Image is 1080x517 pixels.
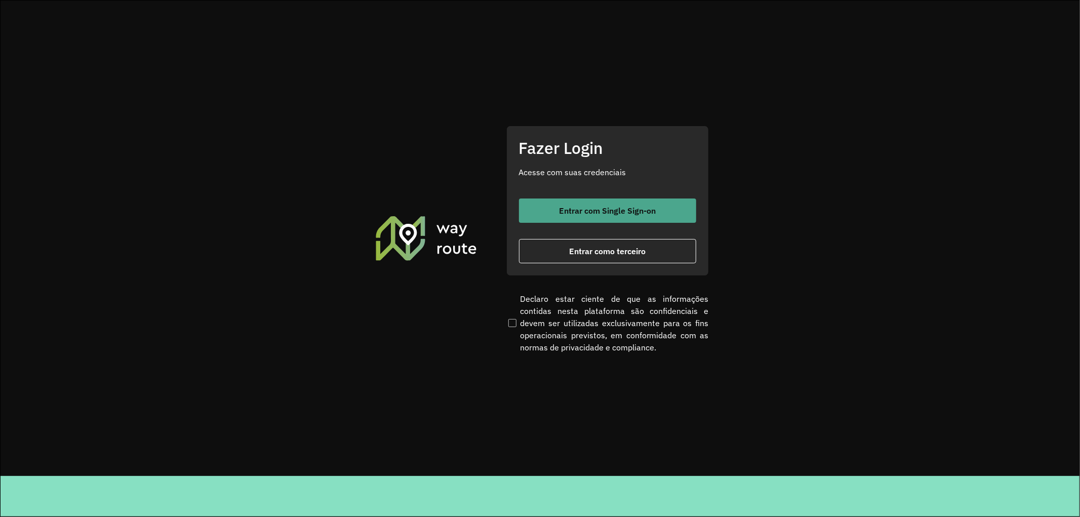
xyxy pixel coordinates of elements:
span: Entrar como terceiro [569,247,646,255]
span: Entrar com Single Sign-on [559,207,656,215]
label: Declaro estar ciente de que as informações contidas nesta plataforma são confidenciais e devem se... [506,293,709,353]
button: button [519,239,696,263]
h2: Fazer Login [519,138,696,157]
img: Roteirizador AmbevTech [374,215,478,261]
p: Acesse com suas credenciais [519,166,696,178]
button: button [519,198,696,223]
